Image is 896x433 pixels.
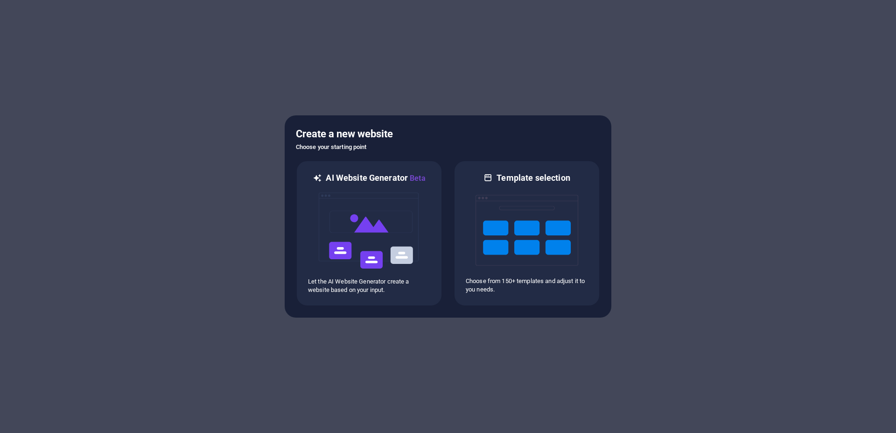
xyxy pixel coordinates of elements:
[296,160,442,306] div: AI Website GeneratorBetaaiLet the AI Website Generator create a website based on your input.
[497,172,570,184] h6: Template selection
[296,142,600,153] h6: Choose your starting point
[308,277,430,294] p: Let the AI Website Generator create a website based on your input.
[466,277,588,294] p: Choose from 150+ templates and adjust it to you needs.
[408,174,426,183] span: Beta
[318,184,420,277] img: ai
[326,172,425,184] h6: AI Website Generator
[454,160,600,306] div: Template selectionChoose from 150+ templates and adjust it to you needs.
[296,127,600,142] h5: Create a new website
